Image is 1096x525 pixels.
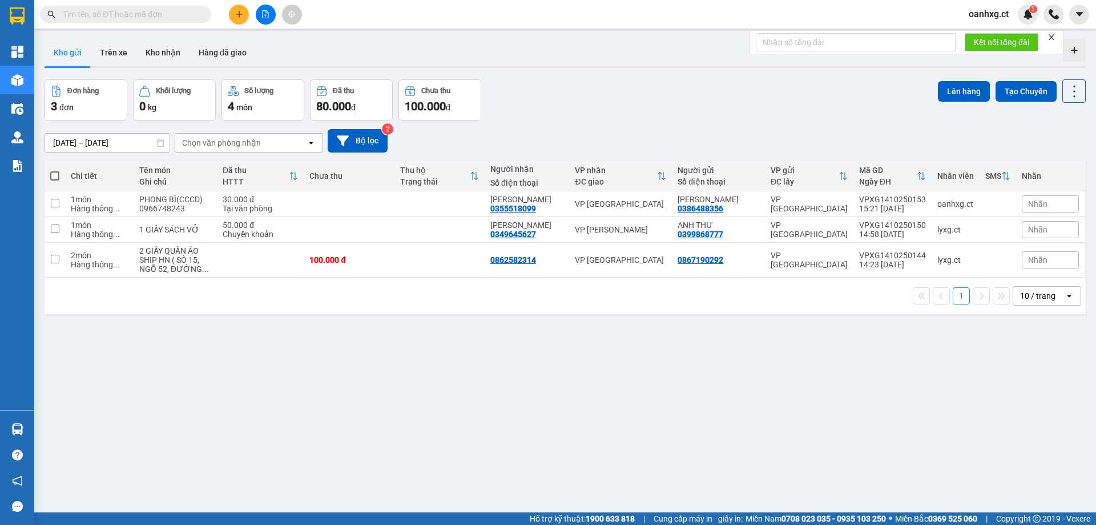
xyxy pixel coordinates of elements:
[575,225,666,234] div: VP [PERSON_NAME]
[133,79,216,121] button: Khối lượng0kg
[12,450,23,460] span: question-circle
[45,134,170,152] input: Select a date range.
[228,99,234,113] span: 4
[11,103,23,115] img: warehouse-icon
[71,251,128,260] div: 2 món
[223,166,289,175] div: Đã thu
[859,230,926,239] div: 14:58 [DATE]
[59,103,74,112] span: đơn
[937,171,974,181] div: Nhân viên
[889,516,892,521] span: ⚪️
[10,7,25,25] img: logo-vxr
[678,166,759,175] div: Người gửi
[678,177,759,186] div: Số điện thoại
[859,260,926,269] div: 14:23 [DATE]
[182,137,261,149] div: Chọn văn phòng nhận
[71,195,128,204] div: 1 món
[974,36,1029,49] span: Kết nối tổng đài
[965,33,1038,51] button: Kết nối tổng đài
[530,512,635,525] span: Hỗ trợ kỹ thuật:
[400,177,470,186] div: Trạng thái
[400,166,470,175] div: Thu hộ
[202,264,209,274] span: ...
[236,103,252,112] span: món
[678,195,759,204] div: TRẦN VĂN DIÊN
[859,221,926,230] div: VPXG1410250150
[67,87,99,95] div: Đơn hàng
[490,165,563,174] div: Người nhận
[71,204,128,213] div: Hàng thông thường
[71,260,128,269] div: Hàng thông thường
[1074,9,1085,19] span: caret-down
[139,195,211,204] div: PHONG BÌ(CCCD)
[1033,515,1041,523] span: copyright
[490,255,536,264] div: 0862582314
[985,171,1001,181] div: SMS
[12,475,23,486] span: notification
[654,512,743,525] span: Cung cấp máy in - giấy in:
[229,5,249,25] button: plus
[765,161,853,191] th: Toggle SortBy
[586,514,635,523] strong: 1900 633 818
[382,123,393,135] sup: 2
[223,195,298,204] div: 30.000 đ
[11,131,23,143] img: warehouse-icon
[1031,5,1035,13] span: 1
[223,204,298,213] div: Tại văn phòng
[11,46,23,58] img: dashboard-icon
[139,255,211,274] div: SHIP HN ( SÔ 15, NGÕ 52, ĐƯỜNG QUANG TIẾN, ĐẠI MỖ, NAM TỪ LIÊM ,HÀ NỘI)
[282,5,302,25] button: aim
[288,10,296,18] span: aim
[221,79,304,121] button: Số lượng4món
[1069,5,1089,25] button: caret-down
[678,230,723,239] div: 0399868777
[1028,255,1047,264] span: Nhãn
[6,69,132,85] li: [PERSON_NAME]
[1063,39,1086,62] div: Tạo kho hàng mới
[895,512,977,525] span: Miền Bắc
[11,423,23,435] img: warehouse-icon
[771,166,839,175] div: VP gửi
[569,161,672,191] th: Toggle SortBy
[859,177,917,186] div: Ngày ĐH
[113,230,120,239] span: ...
[575,166,657,175] div: VP nhận
[490,230,536,239] div: 0349645627
[309,171,388,181] div: Chưa thu
[853,161,932,191] th: Toggle SortBy
[490,178,563,187] div: Số điện thoại
[490,221,563,230] div: THƯ PHƯƠNG
[139,177,211,186] div: Ghi chú
[953,287,970,304] button: 1
[47,10,55,18] span: search
[678,255,723,264] div: 0867190292
[1023,9,1033,19] img: icon-new-feature
[490,195,563,204] div: TRẦN KHÁNH DUY
[139,166,211,175] div: Tên món
[223,221,298,230] div: 50.000 đ
[113,260,120,269] span: ...
[575,255,666,264] div: VP [GEOGRAPHIC_DATA]
[307,138,316,147] svg: open
[309,255,388,264] div: 100.000 đ
[310,79,393,121] button: Đã thu80.000đ
[575,199,666,209] div: VP [GEOGRAPHIC_DATA]
[575,177,657,186] div: ĐC giao
[148,103,156,112] span: kg
[1022,171,1079,181] div: Nhãn
[1028,225,1047,234] span: Nhãn
[937,199,974,209] div: oanhxg.ct
[980,161,1016,191] th: Toggle SortBy
[71,230,128,239] div: Hàng thông thường
[781,514,886,523] strong: 0708 023 035 - 0935 103 250
[139,99,146,113] span: 0
[328,129,388,153] button: Bộ lọc
[244,87,273,95] div: Số lượng
[643,512,645,525] span: |
[678,204,723,213] div: 0386488356
[996,81,1057,102] button: Tạo Chuyến
[405,99,446,113] span: 100.000
[351,103,356,112] span: đ
[136,39,190,66] button: Kho nhận
[859,204,926,213] div: 15:21 [DATE]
